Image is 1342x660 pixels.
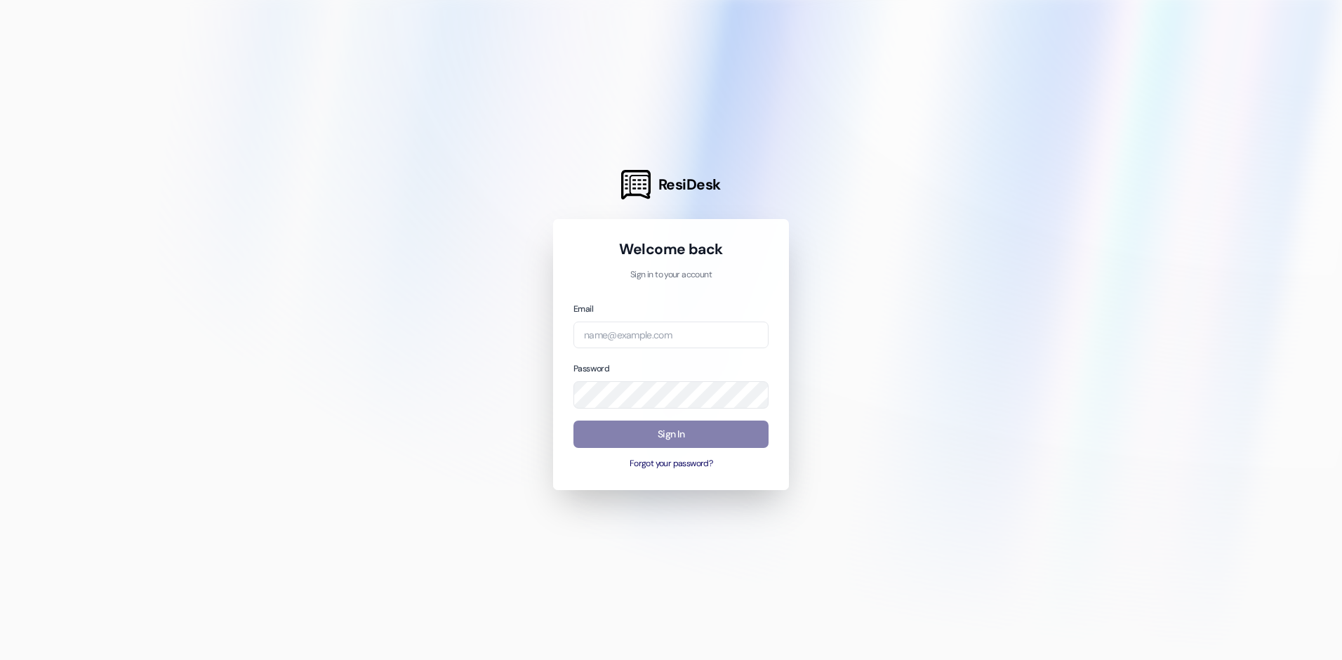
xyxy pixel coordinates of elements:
span: ResiDesk [658,175,721,194]
button: Forgot your password? [573,458,769,470]
button: Sign In [573,421,769,448]
h1: Welcome back [573,239,769,259]
p: Sign in to your account [573,269,769,282]
label: Password [573,363,609,374]
img: ResiDesk Logo [621,170,651,199]
input: name@example.com [573,322,769,349]
label: Email [573,303,593,315]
